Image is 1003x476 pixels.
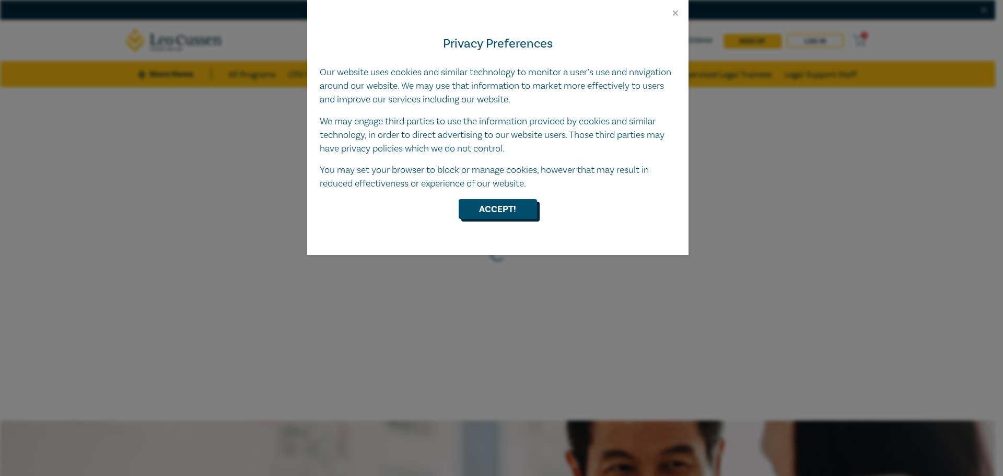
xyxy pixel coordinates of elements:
button: Accept! [459,199,537,219]
p: We may engage third parties to use the information provided by cookies and similar technology, in... [320,115,676,156]
h4: Privacy Preferences [320,34,676,53]
p: You may set your browser to block or manage cookies, however that may result in reduced effective... [320,164,676,191]
p: Our website uses cookies and similar technology to monitor a user’s use and navigation around our... [320,66,676,107]
button: Close [671,8,680,18]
